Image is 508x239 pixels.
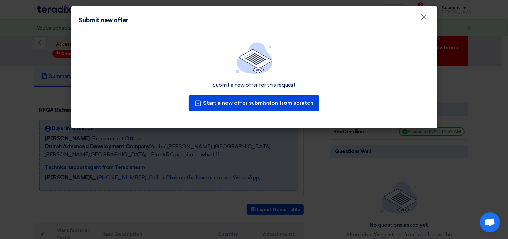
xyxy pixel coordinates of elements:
[189,95,319,111] button: Start a new offer submission from scratch
[212,82,295,89] div: Submit a new offer for this request
[79,16,128,25] div: Submit new offer
[236,42,273,74] img: empty_state_list.svg
[415,11,433,24] button: Close
[480,212,500,232] div: Open chat
[421,12,427,25] span: ×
